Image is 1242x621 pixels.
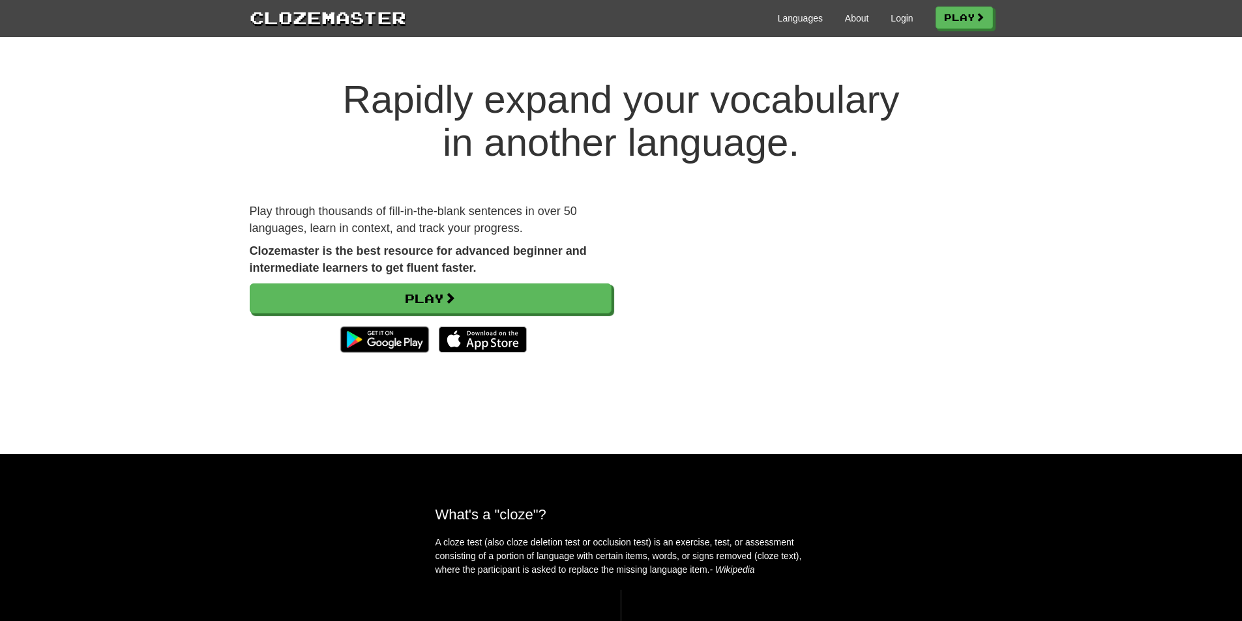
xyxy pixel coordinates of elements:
a: Languages [778,12,823,25]
img: Download_on_the_App_Store_Badge_US-UK_135x40-25178aeef6eb6b83b96f5f2d004eda3bffbb37122de64afbaef7... [439,326,527,353]
strong: Clozemaster is the best resource for advanced beginner and intermediate learners to get fluent fa... [250,244,587,274]
a: Play [250,283,612,313]
p: Play through thousands of fill-in-the-blank sentences in over 50 languages, learn in context, and... [250,203,612,237]
a: Clozemaster [250,5,406,29]
a: Login [891,12,913,25]
p: A cloze test (also cloze deletion test or occlusion test) is an exercise, test, or assessment con... [436,536,807,577]
h2: What's a "cloze"? [436,506,807,523]
a: About [845,12,869,25]
img: Get it on Google Play [334,320,435,359]
em: - Wikipedia [710,564,755,575]
a: Play [936,7,993,29]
